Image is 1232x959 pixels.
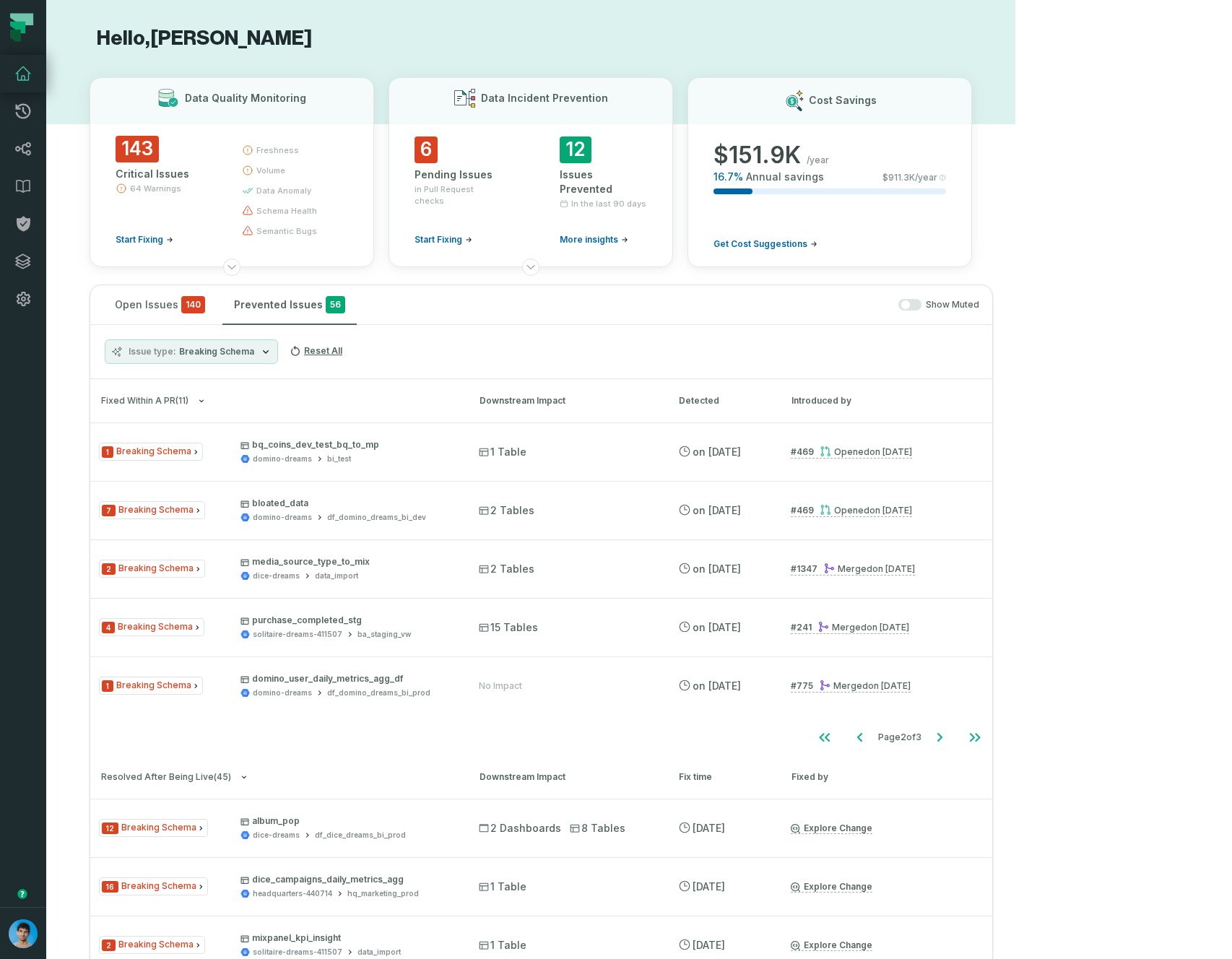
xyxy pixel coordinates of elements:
[481,91,608,105] h3: Data Incident Prevention
[315,830,406,841] div: df_dice_dreams_bi_prod
[240,673,453,685] p: domino_user_daily_metrics_agg_df
[791,621,909,634] a: #241Merged[DATE] 3:46:55 PM
[791,823,872,834] a: Explore Change
[922,723,957,752] button: Go to next page
[129,346,176,357] span: Issue type
[116,234,173,246] a: Start Fixing
[389,77,673,267] button: Data Incident Prevention6Pending Issuesin Pull Request checksStart Fixing12Issues PreventedIn the...
[791,504,912,517] a: #469Opened[DATE] 9:11:20 AM
[16,888,29,901] div: Tooltip anchor
[253,512,312,523] div: domino-dreams
[867,622,909,633] relative-time: Jul 21, 2025, 3:46 PM GMT+3
[791,940,872,951] a: Explore Change
[823,563,915,574] div: Merged
[479,620,538,635] span: 15 Tables
[560,234,628,246] a: More insights
[253,629,342,640] div: solitaire-dreams-411507
[817,622,909,633] div: Merged
[256,225,317,237] span: semantic bugs
[872,563,915,574] relative-time: Aug 5, 2025, 10:51 AM GMT+3
[693,939,725,951] relative-time: Sep 20, 2025, 11:04 AM GMT+3
[253,947,342,958] div: solitaire-dreams-411507
[791,881,872,893] a: Explore Change
[807,723,842,752] button: Go to first page
[869,505,912,516] relative-time: Dec 31, 2024, 9:11 AM GMT+2
[253,687,312,698] div: domino-dreams
[99,877,208,895] span: Issue Type
[240,615,453,626] p: purchase_completed_stg
[99,618,204,636] span: Issue Type
[820,505,912,516] div: Opened
[102,446,113,458] span: Severity
[327,454,351,464] div: bi_test
[869,446,912,457] relative-time: Dec 31, 2024, 9:11 AM GMT+2
[256,165,285,176] span: volume
[116,234,163,246] span: Start Fixing
[90,77,374,267] button: Data Quality Monitoring143Critical Issues64 WarningsStart Fixingfreshnessvolumedata anomalyschema...
[240,439,453,451] p: bq_coins_dev_test_bq_to_mp
[415,183,502,207] span: in Pull Request checks
[679,394,765,407] div: Detected
[570,821,625,836] span: 8 Tables
[746,170,824,184] span: Annual savings
[415,234,472,246] a: Start Fixing
[102,940,116,951] span: Severity
[185,91,306,105] h3: Data Quality Monitoring
[560,234,618,246] span: More insights
[99,560,205,578] span: Issue Type
[357,629,411,640] div: ba_staging_vw
[240,815,453,827] p: album_pop
[327,687,430,698] div: df_domino_dreams_bi_prod
[843,723,877,752] button: Go to previous page
[102,622,115,633] span: Severity
[116,136,159,162] span: 143
[819,680,911,691] div: Merged
[9,919,38,948] img: avatar of Omri Ildis
[807,723,992,752] ul: Page 2 of 3
[90,26,972,51] h1: Hello, [PERSON_NAME]
[560,168,647,196] div: Issues Prevented
[99,443,203,461] span: Issue Type
[479,562,534,576] span: 2 Tables
[820,446,912,457] div: Opened
[101,396,454,407] button: Fixed within a PR(11)
[240,874,453,885] p: dice_campaigns_daily_metrics_agg
[713,141,801,170] span: $ 151.9K
[687,77,972,267] button: Cost Savings$151.9K/year16.7%Annual savings$911.3K/yearGet Cost Suggestions
[253,830,300,841] div: dice-dreams
[958,723,992,752] button: Go to last page
[284,339,348,363] button: Reset All
[415,168,502,182] div: Pending Issues
[99,936,205,954] span: Issue Type
[480,394,653,407] div: Downstream Impact
[315,570,358,581] div: data_import
[327,512,426,523] div: df_domino_dreams_bi_dev
[693,504,741,516] relative-time: Aug 24, 2025, 1:34 PM GMT+3
[130,183,181,194] span: 64 Warnings
[253,454,312,464] div: domino-dreams
[101,772,231,783] span: Resolved After Being Live ( 45 )
[102,680,113,692] span: Severity
[102,881,118,893] span: Severity
[479,938,526,953] span: 1 Table
[103,285,217,324] button: Open Issues
[791,394,921,407] div: Introduced by
[693,621,741,633] relative-time: Jul 21, 2025, 3:46 PM GMT+3
[99,819,208,837] span: Issue Type
[256,185,311,196] span: data anomaly
[791,446,912,459] a: #469Opened[DATE] 9:11:20 AM
[179,346,254,357] span: Breaking Schema
[240,556,453,568] p: media_source_type_to_mix
[90,422,992,755] div: Fixed within a PR(11)
[693,446,741,458] relative-time: Aug 24, 2025, 1:34 PM GMT+3
[807,155,829,166] span: /year
[240,932,453,944] p: mixpanel_kpi_insight
[256,144,299,156] span: freshness
[479,880,526,894] span: 1 Table
[479,503,534,518] span: 2 Tables
[791,680,911,693] a: #775Merged[DATE] 11:06:29 AM
[791,771,921,784] div: Fixed by
[868,680,911,691] relative-time: Jul 15, 2025, 11:06 AM GMT+3
[102,563,116,575] span: Severity
[102,823,118,834] span: Severity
